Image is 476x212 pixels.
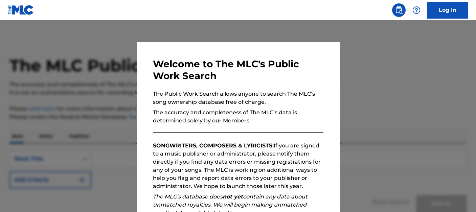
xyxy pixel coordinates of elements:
img: search [395,6,403,14]
strong: SONGWRITERS, COMPOSERS & LYRICISTS: [153,142,274,149]
img: MLC Logo [8,5,34,15]
strong: not yet [223,193,243,200]
img: help [412,6,421,14]
p: If you are signed to a music publisher or administrator, please notify them directly if you find ... [153,142,323,190]
iframe: Chat Widget [442,180,476,212]
h3: Welcome to The MLC's Public Work Search [153,58,323,82]
p: The Public Work Search allows anyone to search The MLC’s song ownership database free of charge. [153,90,323,106]
a: Log In [427,2,468,19]
div: Help [410,3,423,17]
p: The accuracy and completeness of The MLC’s data is determined solely by our Members. [153,109,323,125]
a: Public Search [392,3,406,17]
